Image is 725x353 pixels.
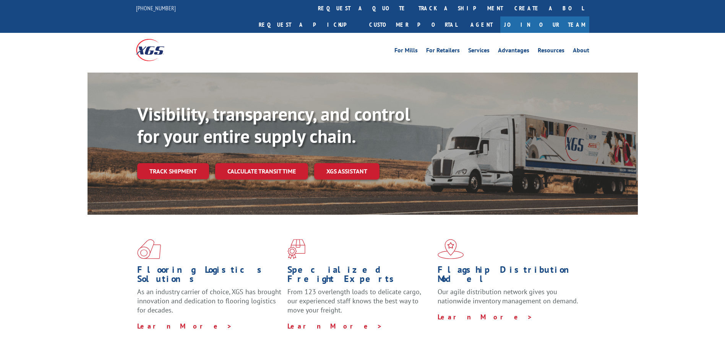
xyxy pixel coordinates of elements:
img: xgs-icon-focused-on-flooring-red [287,239,305,259]
a: Learn More > [438,313,533,321]
a: Track shipment [137,163,209,179]
a: About [573,47,589,56]
a: For Mills [394,47,418,56]
a: Learn More > [137,322,232,330]
a: Agent [463,16,500,33]
b: Visibility, transparency, and control for your entire supply chain. [137,102,410,148]
h1: Flooring Logistics Solutions [137,265,282,287]
span: Our agile distribution network gives you nationwide inventory management on demand. [438,287,578,305]
a: Advantages [498,47,529,56]
a: Services [468,47,490,56]
a: Request a pickup [253,16,363,33]
h1: Flagship Distribution Model [438,265,582,287]
h1: Specialized Freight Experts [287,265,432,287]
a: Customer Portal [363,16,463,33]
a: Resources [538,47,564,56]
a: Learn More > [287,322,383,330]
a: For Retailers [426,47,460,56]
a: [PHONE_NUMBER] [136,4,176,12]
img: xgs-icon-flagship-distribution-model-red [438,239,464,259]
a: XGS ASSISTANT [314,163,380,180]
p: From 123 overlength loads to delicate cargo, our experienced staff knows the best way to move you... [287,287,432,321]
a: Calculate transit time [215,163,308,180]
a: Join Our Team [500,16,589,33]
span: As an industry carrier of choice, XGS has brought innovation and dedication to flooring logistics... [137,287,281,314]
img: xgs-icon-total-supply-chain-intelligence-red [137,239,161,259]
